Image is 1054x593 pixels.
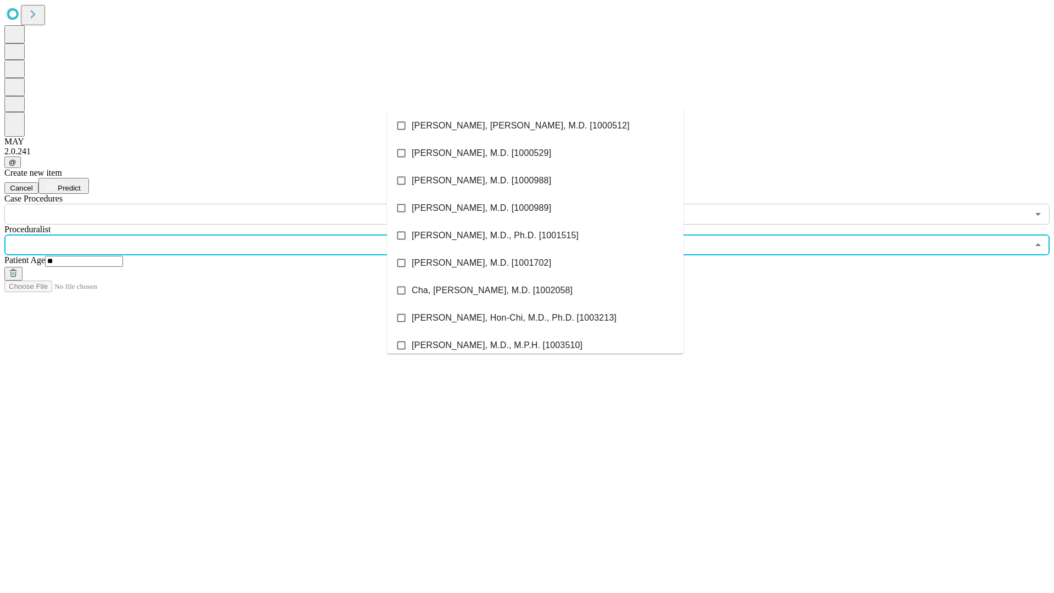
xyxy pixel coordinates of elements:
[4,156,21,168] button: @
[1030,237,1046,253] button: Close
[412,174,551,187] span: [PERSON_NAME], M.D. [1000988]
[4,137,1050,147] div: MAY
[4,168,62,177] span: Create new item
[4,255,45,265] span: Patient Age
[412,311,616,325] span: [PERSON_NAME], Hon-Chi, M.D., Ph.D. [1003213]
[412,147,551,160] span: [PERSON_NAME], M.D. [1000529]
[412,339,582,352] span: [PERSON_NAME], M.D., M.P.H. [1003510]
[58,184,80,192] span: Predict
[412,229,579,242] span: [PERSON_NAME], M.D., Ph.D. [1001515]
[4,225,51,234] span: Proceduralist
[4,194,63,203] span: Scheduled Procedure
[9,158,16,166] span: @
[38,178,89,194] button: Predict
[412,256,551,270] span: [PERSON_NAME], M.D. [1001702]
[1030,206,1046,222] button: Open
[412,119,630,132] span: [PERSON_NAME], [PERSON_NAME], M.D. [1000512]
[4,182,38,194] button: Cancel
[412,202,551,215] span: [PERSON_NAME], M.D. [1000989]
[412,284,573,297] span: Cha, [PERSON_NAME], M.D. [1002058]
[10,184,33,192] span: Cancel
[4,147,1050,156] div: 2.0.241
